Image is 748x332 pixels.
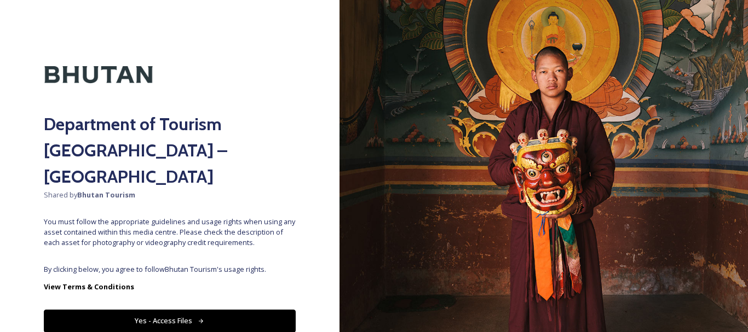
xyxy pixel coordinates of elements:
h2: Department of Tourism [GEOGRAPHIC_DATA] – [GEOGRAPHIC_DATA] [44,111,296,190]
span: You must follow the appropriate guidelines and usage rights when using any asset contained within... [44,217,296,248]
a: View Terms & Conditions [44,280,296,293]
strong: View Terms & Conditions [44,282,134,292]
span: By clicking below, you agree to follow Bhutan Tourism 's usage rights. [44,264,296,275]
img: Kingdom-of-Bhutan-Logo.png [44,44,153,106]
button: Yes - Access Files [44,310,296,332]
strong: Bhutan Tourism [77,190,135,200]
span: Shared by [44,190,296,200]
